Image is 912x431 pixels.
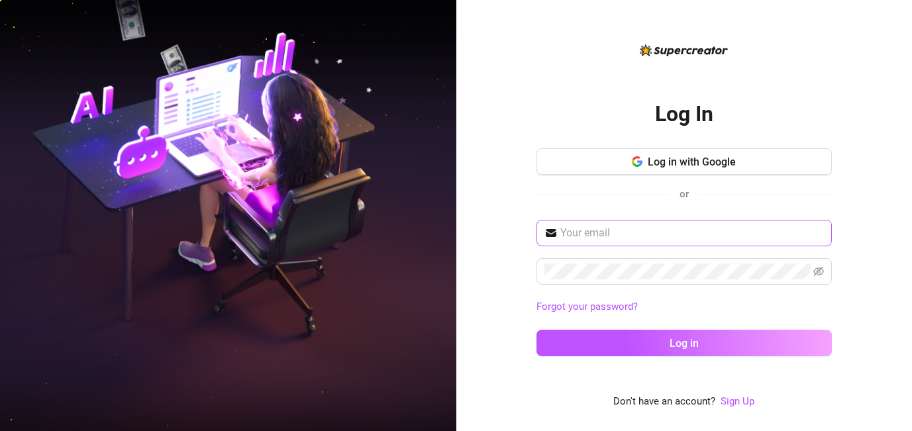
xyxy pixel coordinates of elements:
button: Log in [536,330,832,356]
span: Don't have an account? [613,394,715,410]
span: or [680,188,689,200]
span: eye-invisible [813,266,824,277]
img: logo-BBDzfeDw.svg [640,44,728,56]
input: Your email [560,225,824,241]
span: Log in [670,337,699,350]
button: Log in with Google [536,148,832,175]
h2: Log In [655,101,713,128]
a: Sign Up [721,395,754,407]
span: Log in with Google [648,156,736,168]
a: Forgot your password? [536,301,638,312]
a: Sign Up [721,394,754,410]
a: Forgot your password? [536,299,832,315]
